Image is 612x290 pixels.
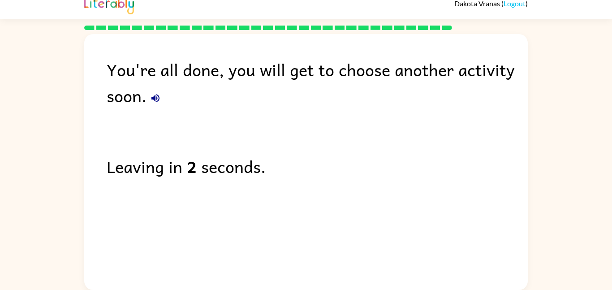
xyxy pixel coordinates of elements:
div: You're all done, you will get to choose another activity soon. [107,56,528,108]
div: Leaving in seconds. [107,153,528,179]
b: 2 [187,153,197,179]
